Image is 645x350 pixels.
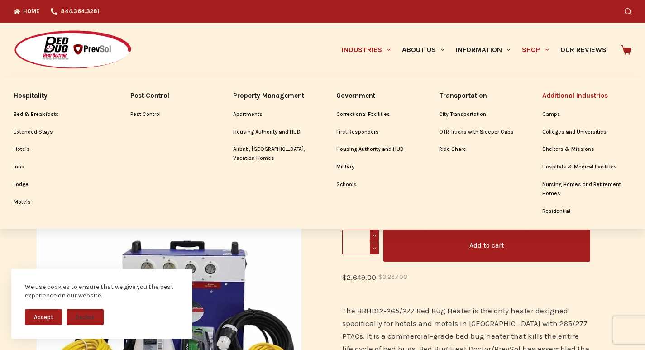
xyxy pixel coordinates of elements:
a: Pest Control [130,86,206,105]
a: OTR Trucks with Sleeper Cabs [439,124,515,141]
img: Prevsol/Bed Bug Heat Doctor [14,30,132,70]
button: Open LiveChat chat widget [7,4,34,31]
a: Camps [542,106,632,123]
bdi: 2,649.00 [342,273,376,282]
a: Military [336,158,412,176]
a: Transportation [439,86,515,105]
a: Residential [542,203,632,220]
button: Search [625,8,631,15]
a: Government [336,86,412,105]
button: Accept [25,309,62,325]
nav: Primary [336,23,612,77]
a: About Us [396,23,450,77]
a: Nursing Homes and Retirement Homes [542,176,632,202]
a: Industries [336,23,396,77]
div: We use cookies to ensure that we give you the best experience on our website. [25,283,179,300]
a: Colleges and Universities [542,124,632,141]
a: Ride Share [439,141,515,158]
a: Motels [14,194,103,211]
a: Extended Stays [14,124,103,141]
button: Add to cart [383,230,590,262]
bdi: 3,267.00 [378,273,407,280]
a: Our Reviews [554,23,612,77]
a: Lodge [14,176,103,193]
a: Pest Control [130,106,206,123]
a: Airbnb, [GEOGRAPHIC_DATA], Vacation Homes [233,141,309,167]
button: Decline [67,309,104,325]
a: Bed & Breakfasts [14,106,103,123]
a: Housing Authority and HUD [336,141,412,158]
a: Hospitality [14,86,103,105]
a: First Responders [336,124,412,141]
span: $ [342,273,347,282]
a: Schools [336,176,412,193]
a: Correctional Facilities [336,106,412,123]
input: Product quantity [342,230,379,254]
a: Hotels [14,141,103,158]
a: City Transportation [439,106,515,123]
span: $ [378,273,382,280]
a: Shelters & Missions [542,141,632,158]
a: Apartments [233,106,309,123]
a: Inns [14,158,103,176]
a: Shop [516,23,554,77]
a: Additional Industries [542,86,632,105]
a: Hospitals & Medical Facilities [542,158,632,176]
a: Property Management [233,86,309,105]
a: Housing Authority and HUD [233,124,309,141]
a: Information [450,23,516,77]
